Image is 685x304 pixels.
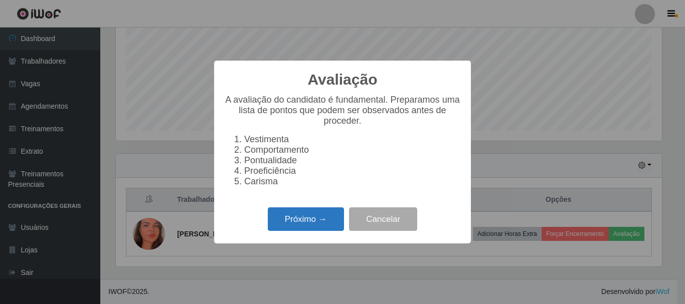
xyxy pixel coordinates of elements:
li: Pontualidade [244,155,461,166]
button: Cancelar [349,207,417,231]
li: Vestimenta [244,134,461,145]
p: A avaliação do candidato é fundamental. Preparamos uma lista de pontos que podem ser observados a... [224,95,461,126]
li: Carisma [244,176,461,187]
button: Próximo → [268,207,344,231]
li: Comportamento [244,145,461,155]
li: Proeficiência [244,166,461,176]
h2: Avaliação [308,71,378,89]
